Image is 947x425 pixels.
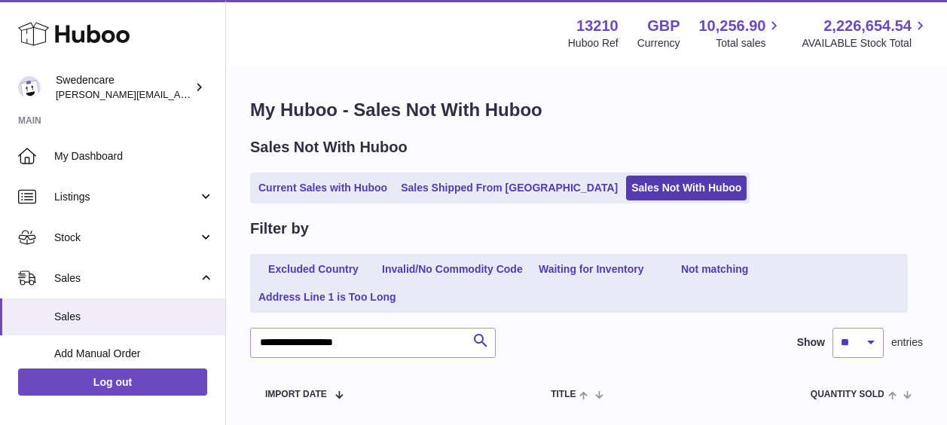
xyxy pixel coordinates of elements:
[626,176,747,200] a: Sales Not With Huboo
[698,16,765,36] span: 10,256.90
[253,257,374,282] a: Excluded Country
[823,16,912,36] span: 2,226,654.54
[802,36,929,50] span: AVAILABLE Stock Total
[54,310,214,324] span: Sales
[56,73,191,102] div: Swedencare
[54,347,214,361] span: Add Manual Order
[647,16,680,36] strong: GBP
[655,257,775,282] a: Not matching
[576,16,619,36] strong: 13210
[811,390,884,399] span: Quantity Sold
[698,16,783,50] a: 10,256.90 Total sales
[396,176,623,200] a: Sales Shipped From [GEOGRAPHIC_DATA]
[802,16,929,50] a: 2,226,654.54 AVAILABLE Stock Total
[250,137,408,157] h2: Sales Not With Huboo
[716,36,783,50] span: Total sales
[56,88,383,100] span: [PERSON_NAME][EMAIL_ADDRESS][PERSON_NAME][DOMAIN_NAME]
[377,257,528,282] a: Invalid/No Commodity Code
[54,231,198,245] span: Stock
[18,76,41,99] img: simon.shaw@swedencare.co.uk
[253,285,402,310] a: Address Line 1 is Too Long
[250,98,923,122] h1: My Huboo - Sales Not With Huboo
[568,36,619,50] div: Huboo Ref
[18,368,207,396] a: Log out
[551,390,576,399] span: Title
[797,335,825,350] label: Show
[54,149,214,164] span: My Dashboard
[891,335,923,350] span: entries
[531,257,652,282] a: Waiting for Inventory
[54,190,198,204] span: Listings
[265,390,327,399] span: Import date
[54,271,198,286] span: Sales
[637,36,680,50] div: Currency
[253,176,393,200] a: Current Sales with Huboo
[250,219,309,239] h2: Filter by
